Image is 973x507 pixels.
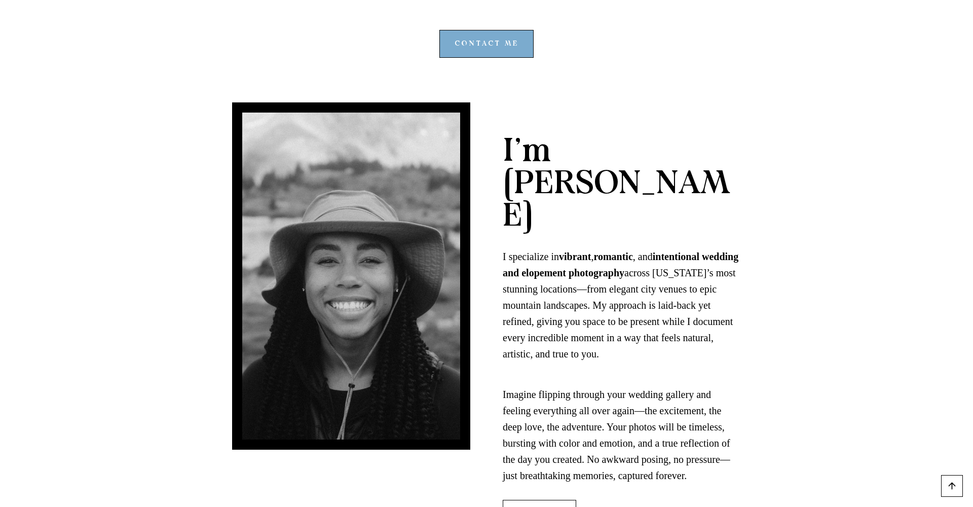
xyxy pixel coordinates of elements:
a: CONTACT ME [439,30,534,57]
strong: vibrant [559,251,591,262]
span: CONTACT ME [455,38,518,49]
p: I specialize in , , and across [US_STATE]’s most stunning locations—from elegant city venues to e... [503,248,741,362]
p: Imagine flipping through your wedding gallery and feeling everything all over again—the excitemen... [503,386,741,484]
strong: romantic [593,251,632,262]
img: Mikayla Renee Photo smiling at the camera in the mountains [232,102,470,450]
strong: intentional wedding and elopement photography [503,251,738,278]
h2: I’m [PERSON_NAME] [503,135,741,232]
a: Scroll to top [941,475,963,497]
